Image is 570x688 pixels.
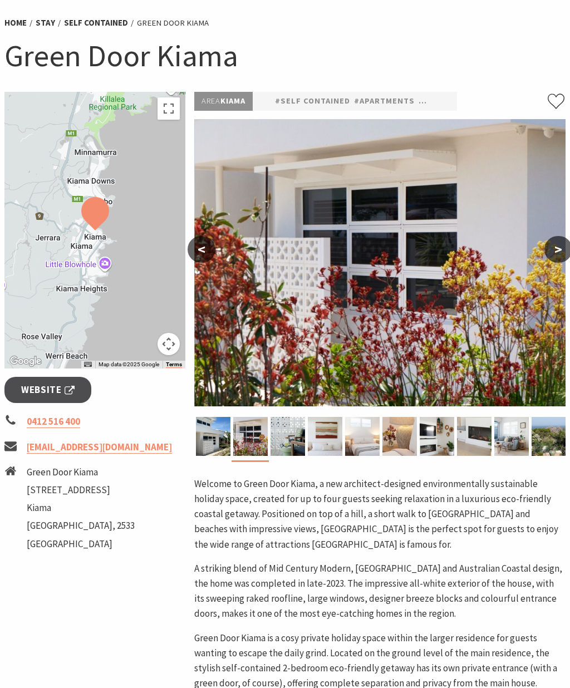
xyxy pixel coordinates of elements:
[202,96,220,106] span: Area
[419,95,482,108] a: #Pet Friendly
[188,236,215,263] button: <
[36,17,55,28] a: Stay
[166,361,182,368] a: Terms (opens in new tab)
[27,518,135,533] li: [GEOGRAPHIC_DATA], 2533
[27,483,135,498] li: [STREET_ADDRESS]
[137,16,209,30] li: Green Door Kiama
[7,354,44,368] a: Click to see this area on Google Maps
[194,476,566,552] p: Welcome to Green Door Kiama, a new architect-designed environmentally sustainable holiday space, ...
[4,377,91,403] a: Website
[4,17,27,28] a: Home
[84,361,92,368] button: Keyboard shortcuts
[27,465,135,480] li: Green Door Kiama
[21,382,75,397] span: Website
[354,95,415,108] a: #Apartments
[27,441,172,454] a: [EMAIL_ADDRESS][DOMAIN_NAME]
[158,97,180,120] button: Toggle fullscreen view
[194,561,566,622] p: A striking blend of Mid Century Modern, [GEOGRAPHIC_DATA] and Australian Coastal design, the home...
[4,36,566,75] h1: Green Door Kiama
[99,361,159,367] span: Map data ©2025 Google
[158,333,180,355] button: Map camera controls
[275,95,350,108] a: #Self Contained
[27,415,80,428] a: 0412 516 400
[27,537,135,552] li: [GEOGRAPHIC_DATA]
[27,500,135,515] li: Kiama
[194,92,253,111] p: Kiama
[64,17,128,28] a: Self Contained
[7,354,44,368] img: Google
